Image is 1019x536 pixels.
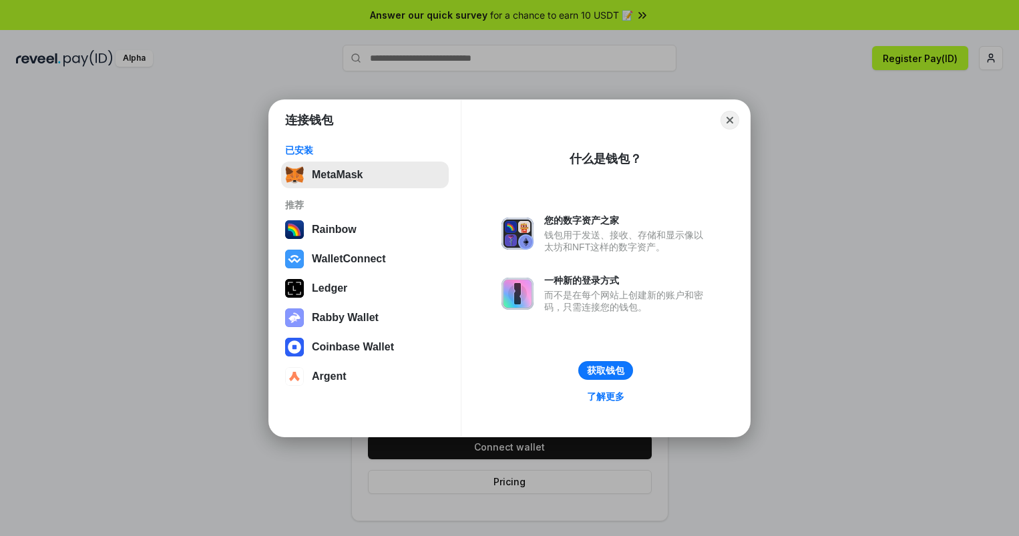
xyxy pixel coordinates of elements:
button: Argent [281,363,449,390]
button: Close [721,111,739,129]
img: svg+xml,%3Csvg%20xmlns%3D%22http%3A%2F%2Fwww.w3.org%2F2000%2Fsvg%22%20width%3D%2228%22%20height%3... [285,279,304,298]
a: 了解更多 [579,388,632,405]
div: 推荐 [285,199,445,211]
div: Argent [312,370,347,382]
img: svg+xml,%3Csvg%20xmlns%3D%22http%3A%2F%2Fwww.w3.org%2F2000%2Fsvg%22%20fill%3D%22none%22%20viewBox... [501,278,534,310]
img: svg+xml,%3Csvg%20width%3D%2228%22%20height%3D%2228%22%20viewBox%3D%220%200%2028%2028%22%20fill%3D... [285,250,304,268]
button: WalletConnect [281,246,449,272]
img: svg+xml,%3Csvg%20fill%3D%22none%22%20height%3D%2233%22%20viewBox%3D%220%200%2035%2033%22%20width%... [285,166,304,184]
button: MetaMask [281,162,449,188]
img: svg+xml,%3Csvg%20width%3D%2228%22%20height%3D%2228%22%20viewBox%3D%220%200%2028%2028%22%20fill%3D... [285,367,304,386]
div: MetaMask [312,169,363,181]
img: svg+xml,%3Csvg%20width%3D%22120%22%20height%3D%22120%22%20viewBox%3D%220%200%20120%20120%22%20fil... [285,220,304,239]
div: 一种新的登录方式 [544,274,710,286]
div: Ledger [312,282,347,294]
h1: 连接钱包 [285,112,333,128]
div: 您的数字资产之家 [544,214,710,226]
div: Rainbow [312,224,357,236]
button: Coinbase Wallet [281,334,449,360]
button: Ledger [281,275,449,302]
div: Rabby Wallet [312,312,379,324]
div: Coinbase Wallet [312,341,394,353]
div: WalletConnect [312,253,386,265]
img: svg+xml,%3Csvg%20xmlns%3D%22http%3A%2F%2Fwww.w3.org%2F2000%2Fsvg%22%20fill%3D%22none%22%20viewBox... [285,308,304,327]
button: Rainbow [281,216,449,243]
img: svg+xml,%3Csvg%20xmlns%3D%22http%3A%2F%2Fwww.w3.org%2F2000%2Fsvg%22%20fill%3D%22none%22%20viewBox... [501,218,534,250]
div: 了解更多 [587,390,624,403]
div: 什么是钱包？ [570,151,642,167]
button: 获取钱包 [578,361,633,380]
img: svg+xml,%3Csvg%20width%3D%2228%22%20height%3D%2228%22%20viewBox%3D%220%200%2028%2028%22%20fill%3D... [285,338,304,356]
div: 获取钱包 [587,364,624,376]
div: 钱包用于发送、接收、存储和显示像以太坊和NFT这样的数字资产。 [544,229,710,253]
button: Rabby Wallet [281,304,449,331]
div: 已安装 [285,144,445,156]
div: 而不是在每个网站上创建新的账户和密码，只需连接您的钱包。 [544,289,710,313]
